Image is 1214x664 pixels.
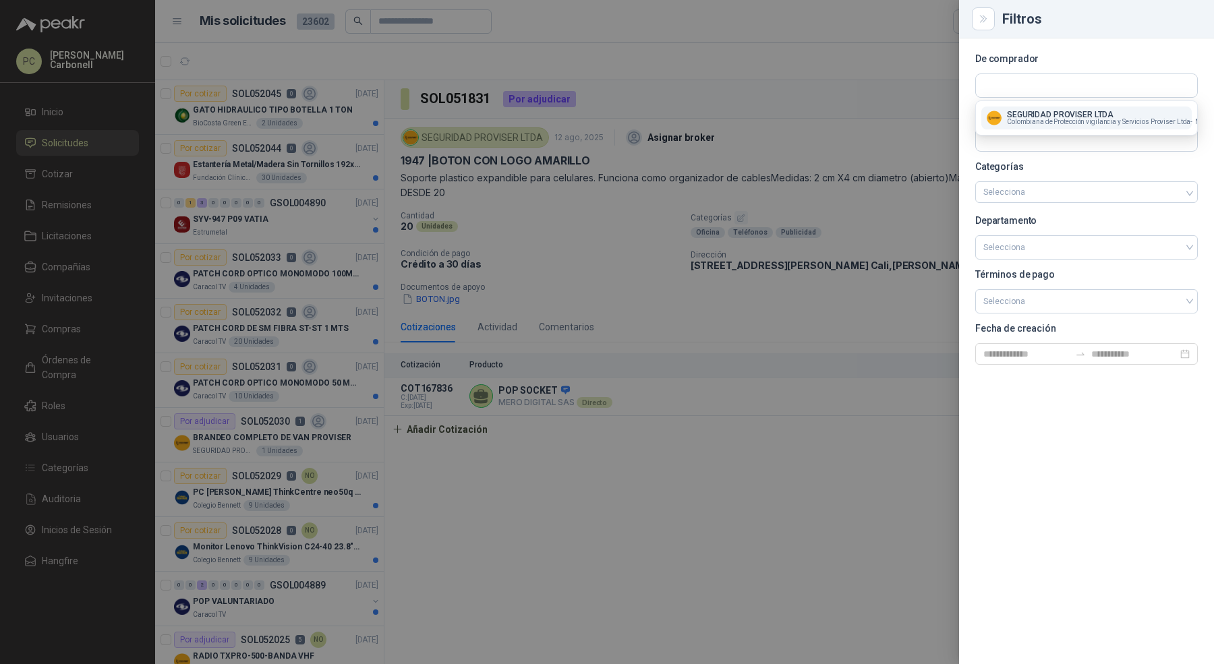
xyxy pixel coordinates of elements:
p: Categorías [975,162,1198,171]
p: De comprador [975,55,1198,63]
div: Filtros [1002,12,1198,26]
p: Departamento [975,216,1198,224]
button: Close [975,11,991,27]
span: to [1075,349,1086,359]
img: Company Logo [987,111,1002,125]
p: Términos de pago [975,270,1198,278]
button: Company LogoSEGURIDAD PROVISER LTDAColombiana de Protección vigilancia y Servicios Proviser Ltda-... [981,107,1192,129]
span: Colombiana de Protección vigilancia y Servicios Proviser Ltda - [1007,119,1192,125]
span: swap-right [1075,349,1086,359]
p: Fecha de creación [975,324,1198,332]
